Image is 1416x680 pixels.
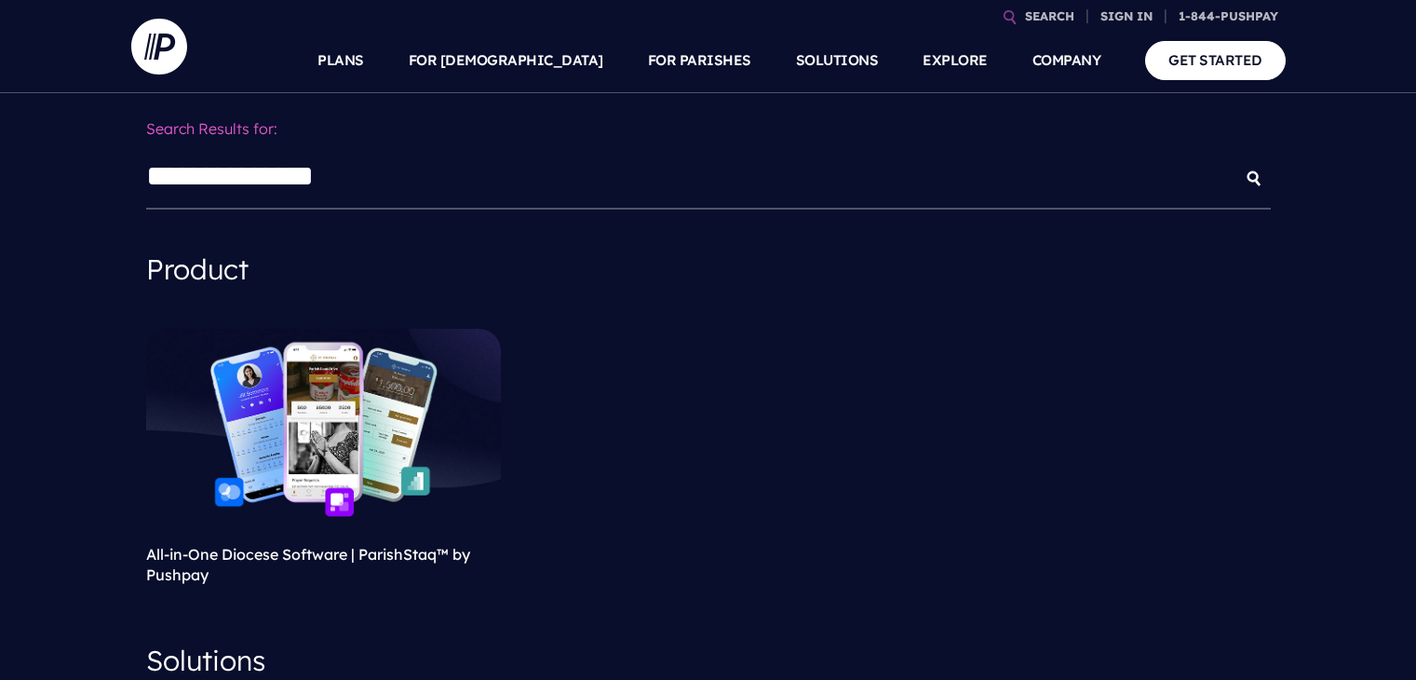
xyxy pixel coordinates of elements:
a: SOLUTIONS [796,28,879,93]
a: All-in-One Diocese Software | ParishStaq™ by Pushpay [146,545,470,584]
a: COMPANY [1032,28,1101,93]
a: GET STARTED [1145,41,1286,79]
a: EXPLORE [923,28,988,93]
p: Search Results for: [146,108,1271,150]
h4: Product [146,239,1271,299]
a: PLANS [317,28,364,93]
a: FOR [DEMOGRAPHIC_DATA] [409,28,603,93]
a: FOR PARISHES [648,28,751,93]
